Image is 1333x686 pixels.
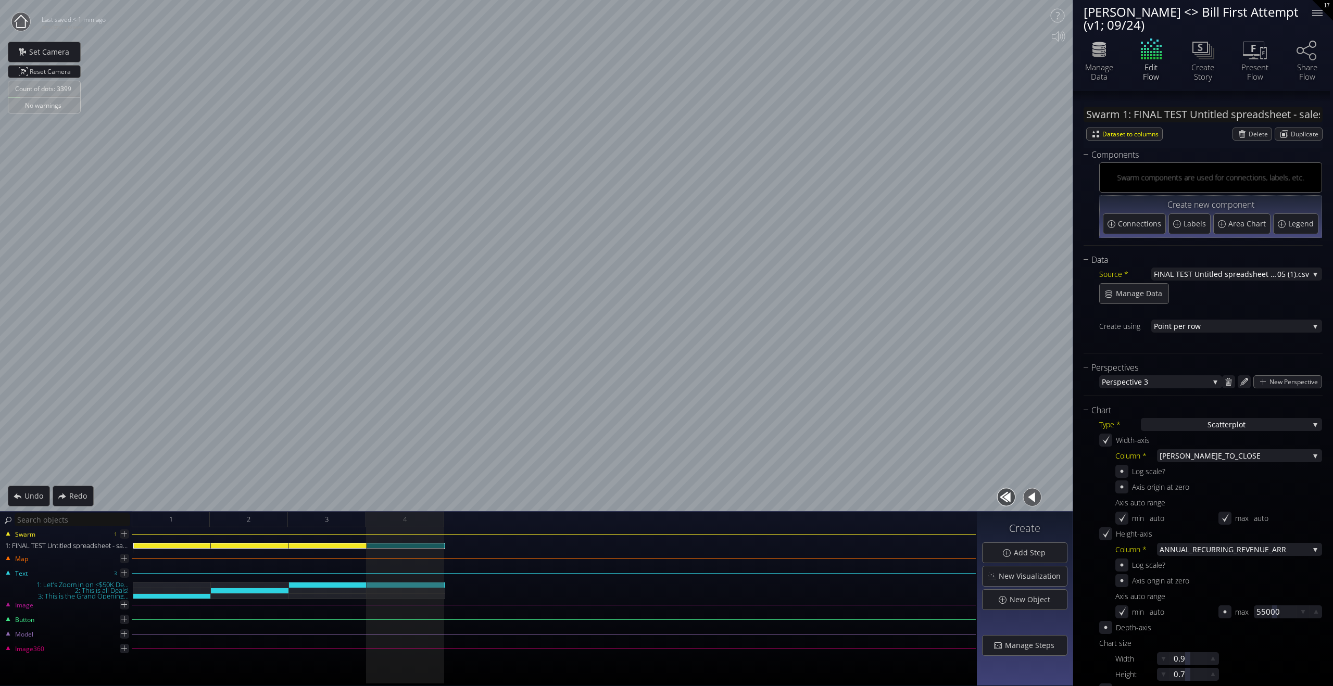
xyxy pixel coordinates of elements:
div: auto [1150,512,1218,525]
div: Height [1115,668,1157,681]
div: Share Flow [1289,62,1325,81]
span: Area Chart [1228,219,1268,229]
span: 1 [169,513,173,526]
span: Connections [1118,219,1164,229]
div: Depth-axis [1116,621,1168,634]
span: Set Camera [29,47,76,57]
span: Manage Steps [1004,640,1061,651]
div: Components [1084,148,1310,161]
div: Redo action [53,486,94,506]
span: Add Step [1013,548,1052,558]
span: New Visualization [998,571,1067,581]
input: Search objects [15,513,130,526]
div: Width [1115,652,1157,665]
h3: Create [982,523,1067,534]
div: min [1132,512,1144,525]
span: 05 (1).csv [1277,268,1309,281]
span: 2 [247,513,250,526]
div: Axis auto range [1115,590,1322,603]
span: ANNUAL_RECURRING_R [1160,543,1241,556]
div: 3 [114,567,117,580]
div: Axis origin at zero [1132,480,1189,493]
div: Using meters [1099,637,1322,650]
span: E_TO_CLOSE [1218,449,1309,462]
div: Height-axis [1116,527,1168,540]
span: Model [15,630,33,639]
div: min [1132,605,1144,618]
span: Manage Data [1115,288,1168,299]
span: nt per row [1164,320,1309,333]
span: Poi [1154,320,1164,333]
span: Swarm [15,530,35,539]
div: Column * [1115,449,1157,462]
div: 1 [114,528,117,541]
div: Log scale? [1132,558,1165,571]
div: Create new component [1103,199,1318,212]
span: FINAL TEST Untitled spreadsheet - sales_led_inbound_deals_2025-09-24T13 [1154,268,1277,281]
div: Axis origin at zero [1132,574,1189,587]
span: 4 [403,513,407,526]
span: New Perspective [1269,376,1322,388]
div: Undo action [8,486,50,506]
div: auto [1254,512,1323,525]
span: Legend [1288,219,1316,229]
span: Undo [24,491,49,501]
span: Dataset to columns [1102,128,1162,140]
div: Create Story [1185,62,1221,81]
div: Manage Data [1081,62,1117,81]
span: Delete [1249,128,1272,140]
span: 3 [325,513,329,526]
span: Image [15,601,33,610]
div: 1: FINAL TEST Untitled spreadsheet - sales_led_inbound_deals_2025-09-24T1305 (1).csv [1,543,133,549]
div: Data [1084,253,1310,266]
span: Labels [1184,219,1209,229]
div: Create using [1099,320,1151,333]
div: 3: This is the Grand Opening... [1,593,133,599]
div: Swarm components are used for connections, labels, etc. [1117,171,1304,184]
div: Column * [1115,543,1157,556]
div: 1: Let's Zoom in on <$50K De... [1,582,133,588]
span: spective 3 [1113,375,1209,388]
span: Image360 [15,644,44,654]
span: Text [15,569,28,578]
span: [PERSON_NAME] [1160,449,1218,462]
div: max [1235,605,1249,618]
div: auto [1150,605,1218,618]
div: Perspectives [1084,361,1310,374]
div: [PERSON_NAME] <> Bill First Attempt (v1; 09/24) [1084,5,1299,31]
div: 2: This is all Deals! [1,588,133,593]
span: Reset Camera [30,66,74,78]
div: Type * [1099,418,1141,431]
div: Width-axis [1116,434,1168,447]
span: Button [15,615,34,625]
div: Source * [1099,268,1151,281]
span: EVENUE_ARR [1241,543,1309,556]
span: Map [15,554,28,564]
span: Per [1102,375,1113,388]
div: Axis auto range [1115,496,1322,509]
div: max [1235,512,1249,525]
span: Redo [69,491,93,501]
span: New Object [1009,594,1057,605]
span: S [1208,418,1212,431]
span: Duplicate [1291,128,1322,140]
span: catterplot [1212,418,1246,431]
div: Log scale? [1132,465,1165,478]
div: Present Flow [1237,62,1273,81]
div: Chart [1084,404,1310,417]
